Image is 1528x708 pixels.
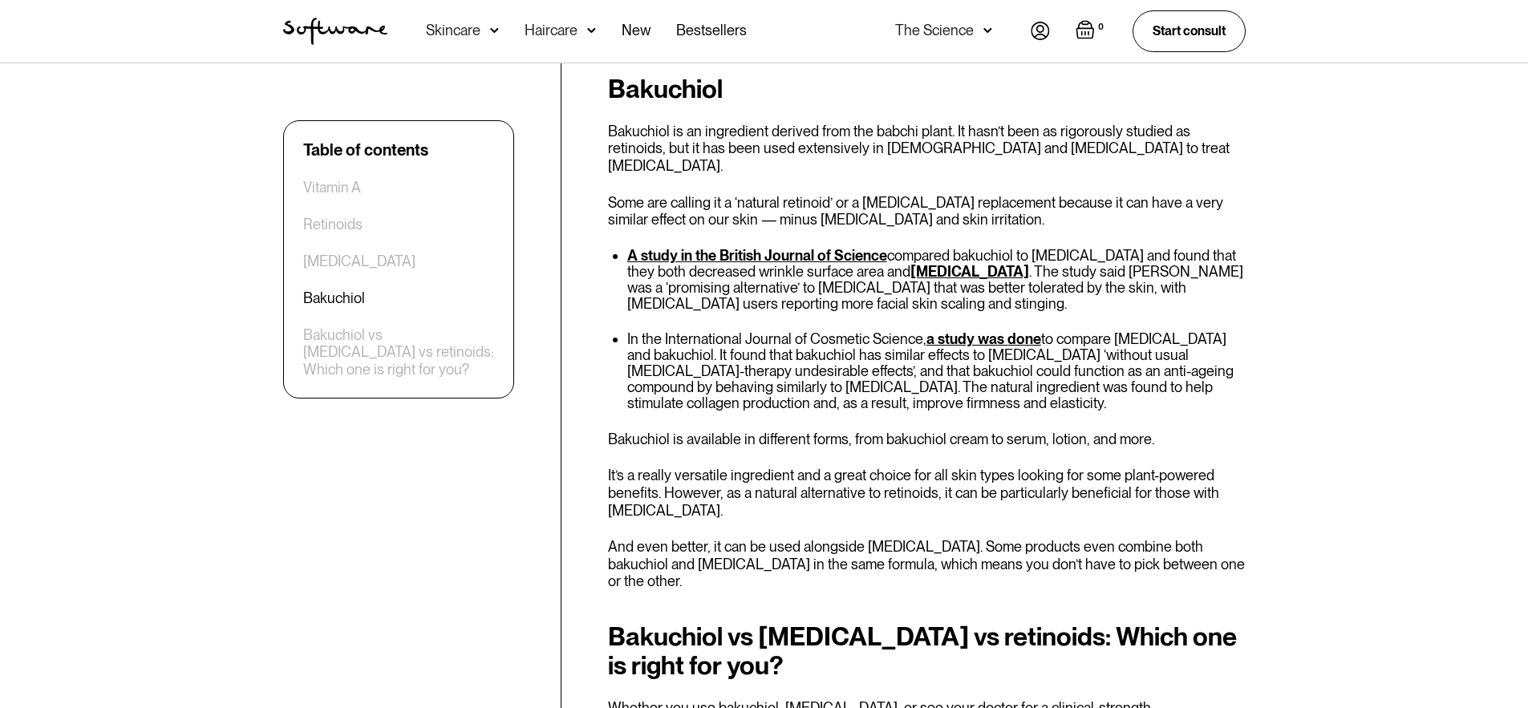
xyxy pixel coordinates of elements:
[1095,20,1107,34] div: 0
[303,326,494,378] a: Bakuchiol vs [MEDICAL_DATA] vs retinoids: Which one is right for you?
[490,22,499,38] img: arrow down
[303,216,363,233] a: Retinoids
[608,467,1246,519] p: It’s a really versatile ingredient and a great choice for all skin types looking for some plant-p...
[1076,20,1107,42] a: Open empty cart
[895,22,974,38] div: The Science
[983,22,992,38] img: arrow down
[608,431,1246,448] p: Bakuchiol is available in different forms, from bakuchiol cream to serum, lotion, and more.
[926,330,1041,347] a: a study was done
[303,253,415,270] a: [MEDICAL_DATA]
[525,22,578,38] div: Haircare
[910,263,1029,280] a: [MEDICAL_DATA]
[426,22,480,38] div: Skincare
[587,22,596,38] img: arrow down
[283,18,387,45] a: home
[303,140,428,160] div: Table of contents
[608,73,723,104] strong: Bakuchiol
[303,289,365,307] a: Bakuchiol
[627,247,887,264] a: A study in the British Journal of Science
[608,123,1246,175] p: Bakuchiol is an ingredient derived from the babchi plant. It hasn’t been as rigorously studied as...
[608,538,1246,590] p: And even better, it can be used alongside [MEDICAL_DATA]. Some products even combine both bakuchi...
[627,248,1246,312] li: compared bakuchiol to [MEDICAL_DATA] and found that they both decreased wrinkle surface area and ...
[303,179,361,196] a: Vitamin A
[627,331,1246,411] li: In the International Journal of Cosmetic Science, to compare [MEDICAL_DATA] and bakuchiol. It fou...
[1133,10,1246,51] a: Start consult
[608,194,1246,229] p: Some are calling it a ‘natural retinoid’ or a [MEDICAL_DATA] replacement because it can have a ve...
[283,18,387,45] img: Software Logo
[608,622,1246,680] h2: Bakuchiol vs [MEDICAL_DATA] vs retinoids: Which one is right for you?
